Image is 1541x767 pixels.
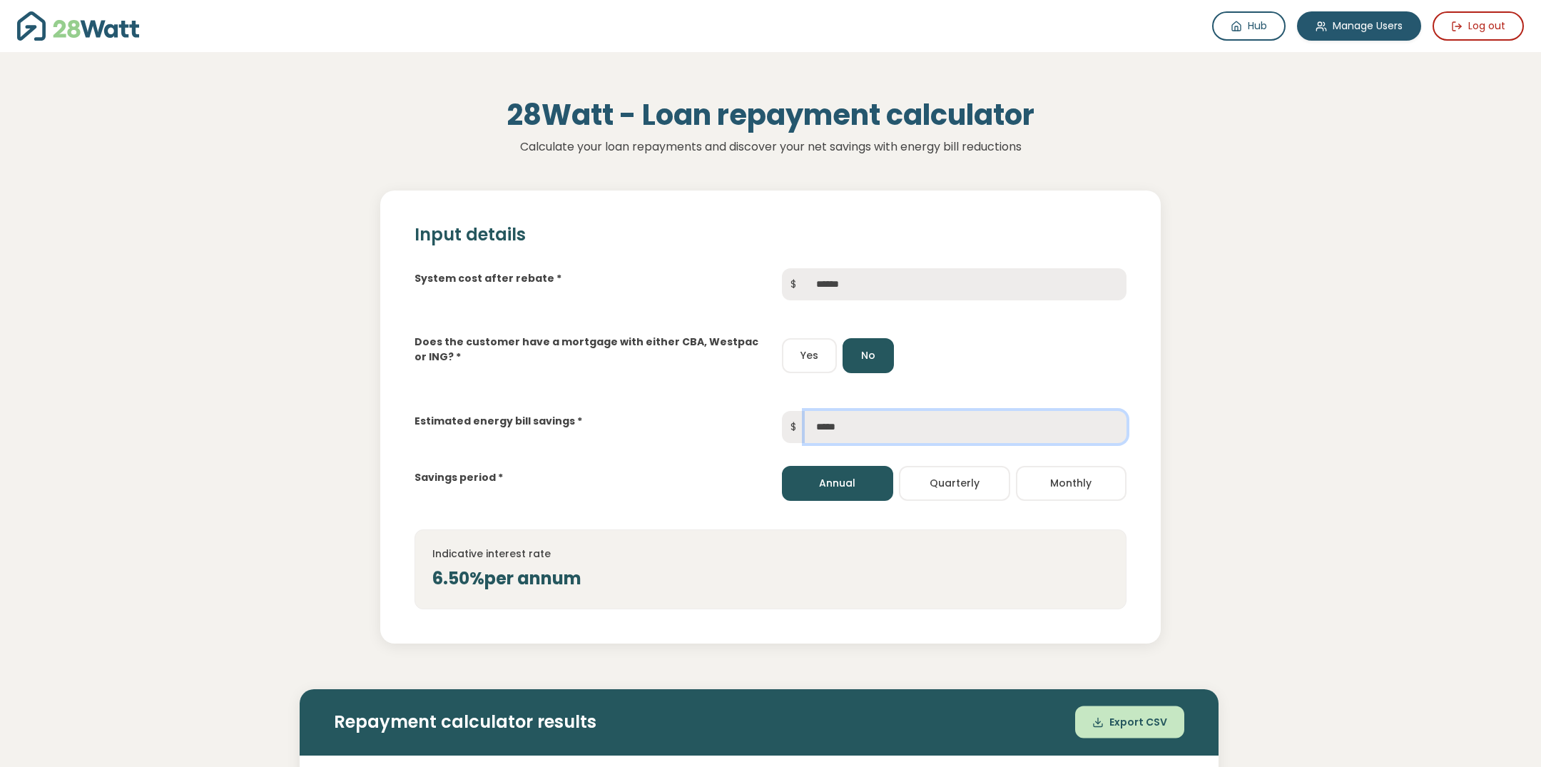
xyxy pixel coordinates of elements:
[782,466,893,501] button: Annual
[1212,11,1286,41] a: Hub
[899,466,1010,501] button: Quarterly
[334,712,1184,733] h2: Repayment calculator results
[300,138,1241,156] p: Calculate your loan repayments and discover your net savings with energy bill reductions
[415,225,1127,245] h2: Input details
[782,338,837,373] button: Yes
[1016,466,1127,501] button: Monthly
[1075,706,1184,738] button: Export CSV
[1297,11,1421,41] a: Manage Users
[843,338,894,373] button: No
[782,268,805,300] span: $
[1433,11,1524,41] button: Log out
[415,470,503,485] label: Savings period *
[415,414,582,429] label: Estimated energy bill savings *
[782,411,805,443] span: $
[415,335,759,365] label: Does the customer have a mortgage with either CBA, Westpac or ING? *
[300,98,1241,132] h1: 28Watt - Loan repayment calculator
[432,566,1109,591] div: 6.50% per annum
[432,547,1109,560] h4: Indicative interest rate
[17,11,139,41] img: 28Watt
[415,271,561,286] label: System cost after rebate *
